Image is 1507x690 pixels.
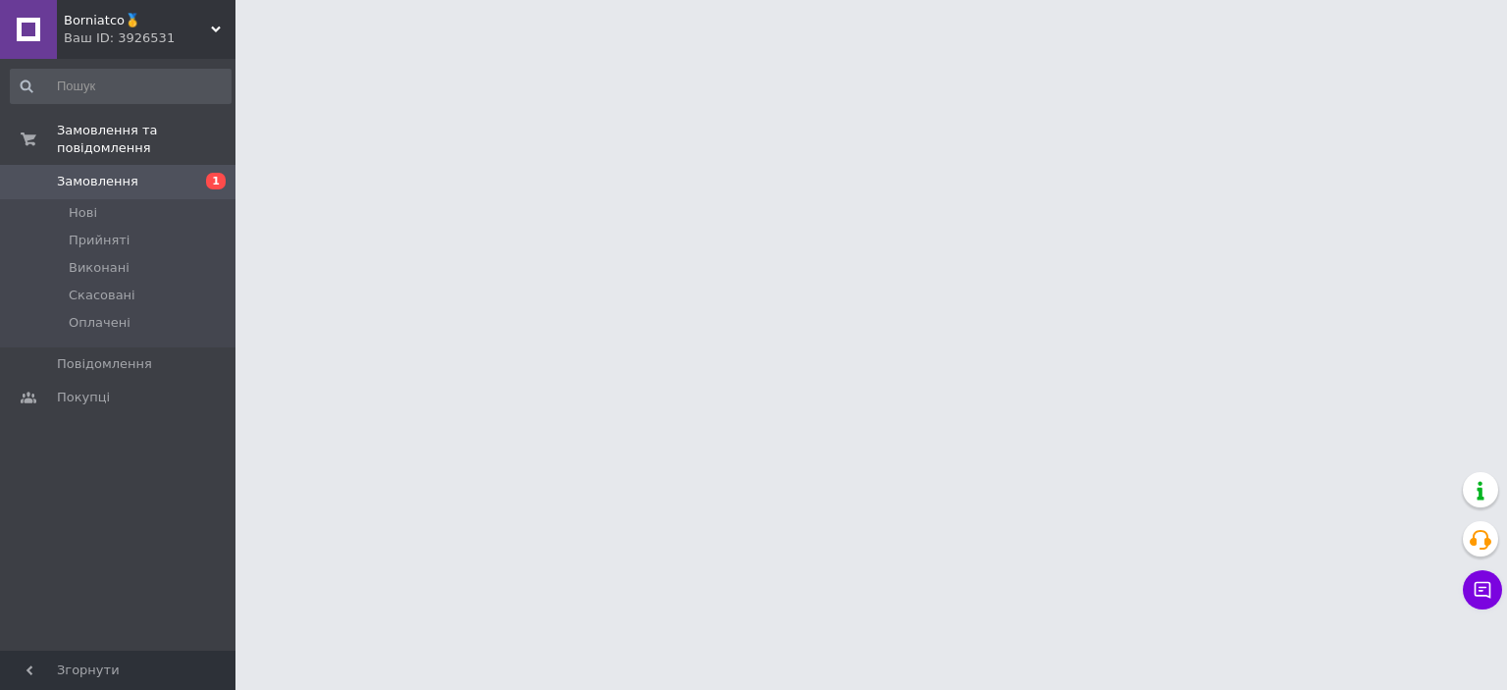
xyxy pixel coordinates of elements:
[206,173,226,189] span: 1
[10,69,232,104] input: Пошук
[64,29,235,47] div: Ваш ID: 3926531
[69,314,130,332] span: Оплачені
[57,122,235,157] span: Замовлення та повідомлення
[64,12,211,29] span: Borniatco🥇
[69,287,135,304] span: Скасовані
[69,259,130,277] span: Виконані
[69,232,130,249] span: Прийняті
[57,389,110,406] span: Покупці
[57,173,138,190] span: Замовлення
[69,204,97,222] span: Нові
[57,355,152,373] span: Повідомлення
[1463,570,1502,610] button: Чат з покупцем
